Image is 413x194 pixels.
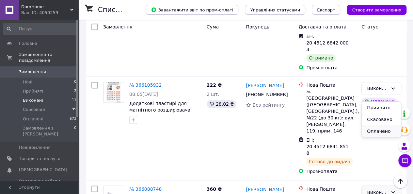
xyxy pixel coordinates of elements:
span: 673 [70,116,76,122]
span: Замовлення [103,24,132,29]
a: № 366105932 [129,82,162,88]
span: Виконані [23,97,43,103]
span: Завантажити звіт по пром-оплаті [151,7,233,13]
div: Нова Пошта [306,185,356,192]
button: Створити замовлення [347,5,406,15]
img: Фото товару [106,82,121,102]
span: [DEMOGRAPHIC_DATA] [19,167,67,173]
span: 2 шт. [207,92,219,97]
div: м. [GEOGRAPHIC_DATA] ([GEOGRAPHIC_DATA], [GEOGRAPHIC_DATA].), №22 (до 30 кг): вул. [PERSON_NAME],... [306,88,356,134]
span: ЕН: 20 4512 6842 0003 [306,34,348,52]
div: [PHONE_NUMBER] [245,90,288,99]
span: Замовлення та повідомлення [19,52,78,63]
span: 11 [72,97,76,103]
a: [PERSON_NAME] [246,186,284,192]
span: 0 [74,79,76,85]
a: Фото товару [103,82,124,103]
span: ЕН: 20 4512 6841 8518 [306,137,348,156]
span: 360 ₴ [207,186,222,191]
a: Додаткові пластирі для магнітного розширювача носа – 30 шт. (15 пар) від хропіння та для легкого ... [129,101,191,132]
button: Чат з покупцем [398,154,411,167]
a: № 366088748 [129,186,162,191]
a: [PERSON_NAME] [246,82,284,89]
span: 222 ₴ [207,82,222,88]
div: Пром-оплата [306,168,356,175]
span: Без рейтингу [252,102,285,108]
span: Управління статусами [250,8,300,12]
div: 28.02 ₴ [207,100,236,108]
span: Статус [361,24,378,29]
button: Експорт [312,5,341,15]
span: Доставка та оплата [298,24,346,29]
span: Оплачені [23,116,43,122]
div: Ваш ID: 4050259 [21,10,78,16]
span: DomHome [21,4,70,10]
a: Створити замовлення [340,7,406,12]
li: Оплачено [362,125,401,137]
li: Прийнято [362,102,401,114]
span: Створити замовлення [352,8,401,12]
div: Готово до видачі [306,158,353,166]
span: Замовлення [19,69,46,75]
span: Прийняті [23,88,43,94]
span: Замовлення з [PERSON_NAME] [23,125,74,137]
li: Скасовано [362,114,401,125]
span: Cума [207,24,219,29]
span: 2 [74,88,76,94]
span: Скасовані [23,107,45,113]
span: Показники роботи компанії [19,178,60,190]
button: Завантажити звіт по пром-оплаті [146,5,238,15]
span: Головна [19,41,37,46]
div: Пром-оплата [306,64,356,71]
div: Оплачено [361,97,397,105]
span: 0 [74,125,76,137]
span: Експорт [317,8,335,12]
span: Покупець [246,24,269,29]
span: Товари та послуги [19,156,60,162]
span: Нові [23,79,32,85]
div: Нова Пошта [306,82,356,88]
div: Отримано [306,54,336,62]
h1: Список замовлень [98,6,164,14]
button: Управління статусами [245,5,305,15]
div: Виконано [367,85,388,92]
span: 99 [72,107,76,113]
span: 08:05[DATE] [129,92,158,97]
span: Повідомлення [19,145,51,150]
input: Пошук [3,23,77,35]
button: Наверх [393,174,407,188]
